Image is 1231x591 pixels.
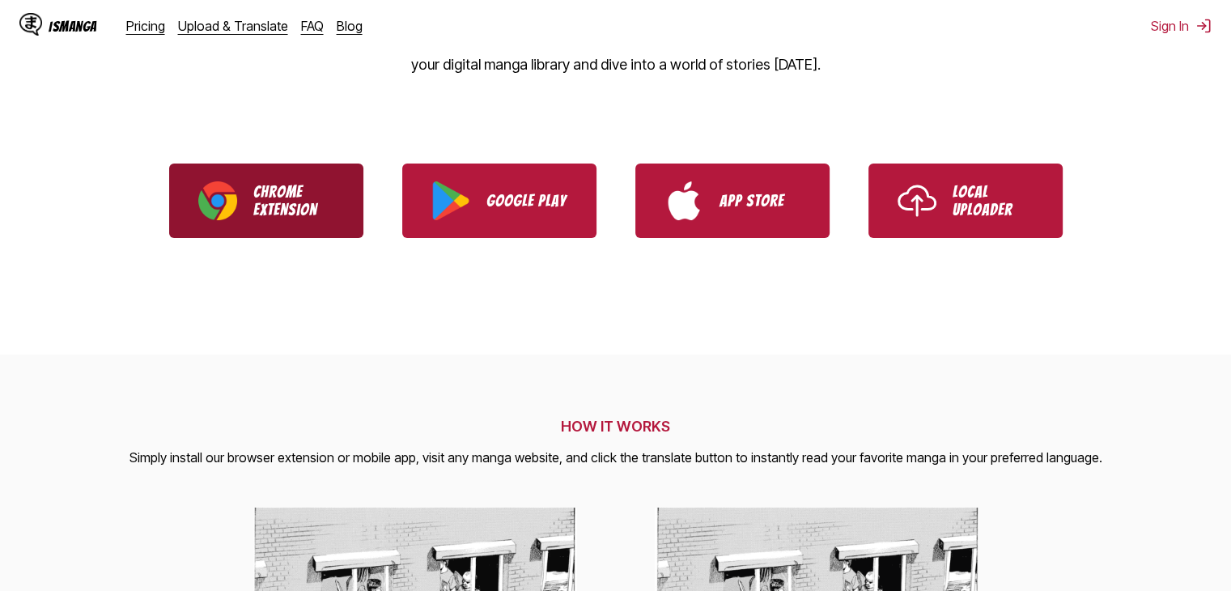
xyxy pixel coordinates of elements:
[169,164,363,238] a: Download IsManga Chrome Extension
[129,448,1102,469] p: Simply install our browser extension or mobile app, visit any manga website, and click the transl...
[19,13,126,39] a: IsManga LogoIsManga
[1195,18,1212,34] img: Sign out
[664,181,703,220] img: App Store logo
[898,181,936,220] img: Upload icon
[431,181,470,220] img: Google Play logo
[253,183,334,219] p: Chrome Extension
[337,18,363,34] a: Blog
[301,18,324,34] a: FAQ
[178,18,288,34] a: Upload & Translate
[486,192,567,210] p: Google Play
[868,164,1063,238] a: Use IsManga Local Uploader
[719,192,800,210] p: App Store
[198,181,237,220] img: Chrome logo
[129,418,1102,435] h2: HOW IT WORKS
[49,19,97,34] div: IsManga
[126,18,165,34] a: Pricing
[19,13,42,36] img: IsManga Logo
[635,164,830,238] a: Download IsManga from App Store
[953,183,1034,219] p: Local Uploader
[1151,18,1212,34] button: Sign In
[402,164,596,238] a: Download IsManga from Google Play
